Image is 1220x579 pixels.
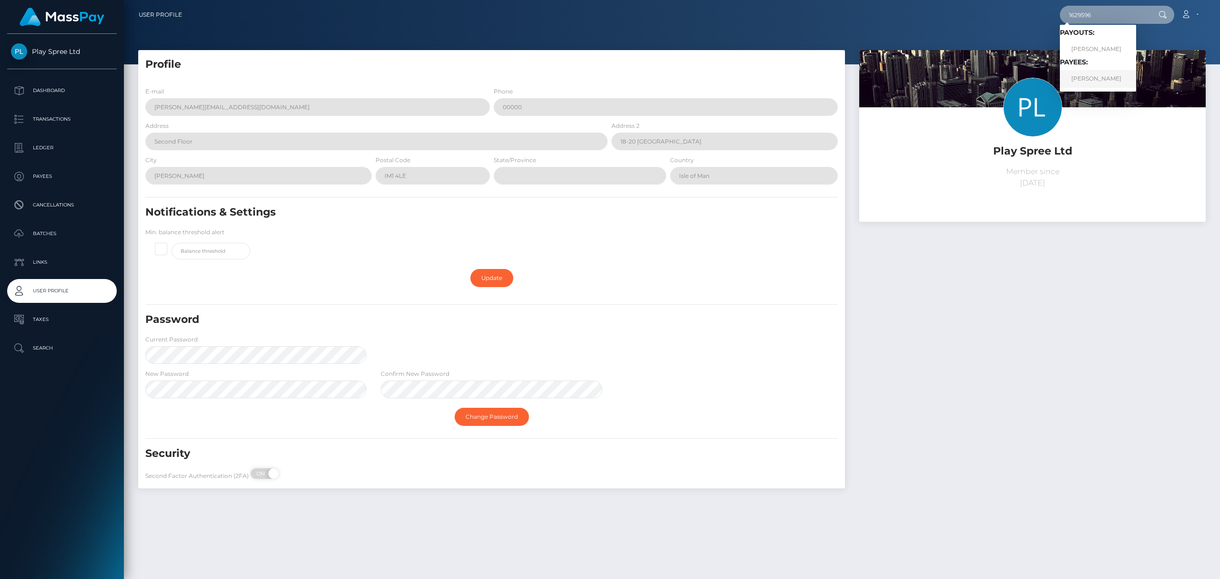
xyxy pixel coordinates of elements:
[494,156,536,165] label: State/Province
[866,166,1199,189] p: Member since [DATE]
[7,279,117,303] a: User Profile
[7,107,117,131] a: Transactions
[11,284,113,298] p: User Profile
[145,205,725,220] h5: Notifications & Settings
[145,335,198,344] label: Current Password
[11,312,113,327] p: Taxes
[7,308,117,331] a: Taxes
[145,446,725,461] h5: Security
[611,122,640,130] label: Address 2
[1060,70,1136,88] a: [PERSON_NAME]
[7,136,117,160] a: Ledger
[145,57,838,72] h5: Profile
[145,370,189,378] label: New Password
[376,156,410,165] label: Postal Code
[11,198,113,212] p: Cancellations
[145,87,164,96] label: E-mail
[145,228,224,237] label: Min. balance threshold alert
[11,43,27,60] img: Play Spree Ltd
[145,312,725,327] h5: Password
[7,250,117,274] a: Links
[1060,41,1136,58] a: [PERSON_NAME]
[381,370,449,378] label: Confirm New Password
[11,83,113,98] p: Dashboard
[145,156,157,165] label: City
[139,5,182,25] a: User Profile
[7,47,117,56] span: Play Spree Ltd
[1060,6,1149,24] input: Search...
[7,79,117,103] a: Dashboard
[250,468,274,479] span: ON
[7,165,117,188] a: Payees
[470,269,513,287] a: Update
[145,122,169,130] label: Address
[11,169,113,184] p: Payees
[11,112,113,126] p: Transactions
[11,227,113,241] p: Batches
[455,408,529,426] a: Change Password
[11,255,113,269] p: Links
[866,144,1199,159] h5: Play Spree Ltd
[7,193,117,217] a: Cancellations
[494,87,513,96] label: Phone
[670,156,694,165] label: Country
[145,472,249,480] label: Second Factor Authentication (2FA)
[20,8,104,26] img: MassPay Logo
[7,222,117,246] a: Batches
[11,341,113,355] p: Search
[7,336,117,360] a: Search
[11,141,113,155] p: Ledger
[1060,58,1136,66] h6: Payees:
[859,50,1206,281] img: ...
[1060,29,1136,37] h6: Payouts:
